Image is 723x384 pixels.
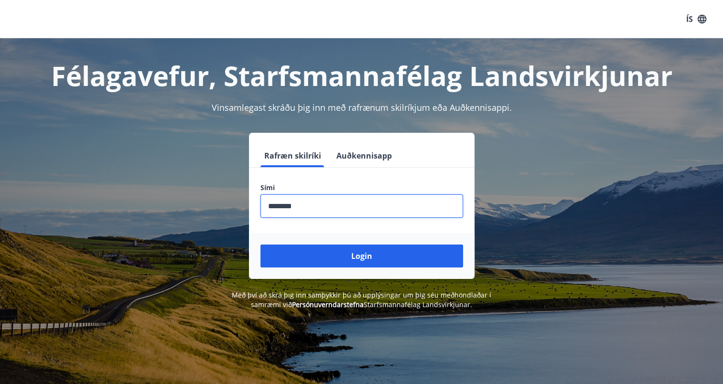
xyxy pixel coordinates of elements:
[232,290,491,309] span: Með því að skrá þig inn samþykkir þú að upplýsingar um þig séu meðhöndlaðar í samræmi við Starfsm...
[292,300,364,309] a: Persónuverndarstefna
[681,11,712,28] button: ÍS
[212,102,512,113] span: Vinsamlegast skráðu þig inn með rafrænum skilríkjum eða Auðkennisappi.
[260,183,463,192] label: Sími
[29,57,694,94] h1: Félagavefur, Starfsmannafélag Landsvirkjunar
[260,144,325,167] button: Rafræn skilríki
[260,245,463,267] button: Login
[333,144,396,167] button: Auðkennisapp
